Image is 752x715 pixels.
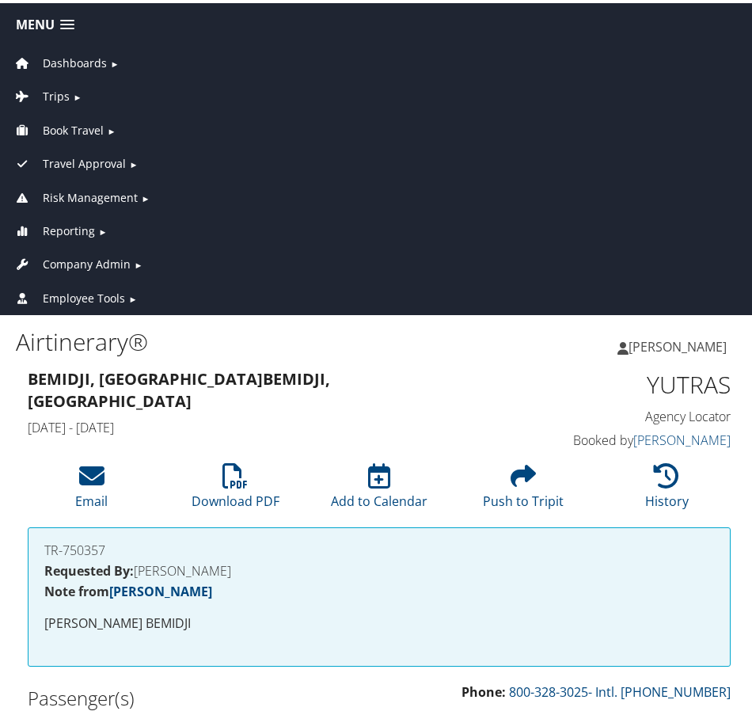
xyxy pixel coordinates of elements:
[16,322,379,356] h1: Airtinerary®
[110,55,119,67] span: ►
[192,469,279,507] a: Download PDF
[44,559,134,576] strong: Requested By:
[633,428,731,446] a: [PERSON_NAME]
[461,680,506,698] strong: Phone:
[73,88,82,100] span: ►
[512,428,731,446] h4: Booked by
[12,52,107,67] a: Dashboards
[28,365,330,409] strong: Bemidji, [GEOGRAPHIC_DATA] Bemidji, [GEOGRAPHIC_DATA]
[512,405,731,422] h4: Agency Locator
[645,469,689,507] a: History
[98,222,107,234] span: ►
[12,287,125,302] a: Employee Tools
[109,580,212,597] a: [PERSON_NAME]
[8,9,82,35] a: Menu
[141,189,150,201] span: ►
[43,287,125,304] span: Employee Tools
[44,561,714,574] h4: [PERSON_NAME]
[16,14,55,29] span: Menu
[12,86,70,101] a: Trips
[43,51,107,69] span: Dashboards
[43,119,104,136] span: Book Travel
[44,541,714,553] h4: TR-750357
[43,85,70,102] span: Trips
[28,682,367,709] h2: Passenger(s)
[43,186,138,203] span: Risk Management
[107,122,116,134] span: ►
[12,153,126,168] a: Travel Approval
[12,187,138,202] a: Risk Management
[483,469,564,507] a: Push to Tripit
[129,155,138,167] span: ►
[43,152,126,169] span: Travel Approval
[12,253,131,268] a: Company Admin
[509,680,731,698] a: 800-328-3025- Intl. [PHONE_NUMBER]
[12,120,104,135] a: Book Travel
[629,335,727,352] span: [PERSON_NAME]
[12,220,95,235] a: Reporting
[128,290,137,302] span: ►
[44,610,714,631] p: [PERSON_NAME] BEMIDJI
[512,365,731,398] h1: YUTRAS
[43,253,131,270] span: Company Admin
[617,320,743,367] a: [PERSON_NAME]
[44,580,212,597] strong: Note from
[28,416,488,433] h4: [DATE] - [DATE]
[75,469,108,507] a: Email
[134,256,142,268] span: ►
[331,469,427,507] a: Add to Calendar
[43,219,95,237] span: Reporting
